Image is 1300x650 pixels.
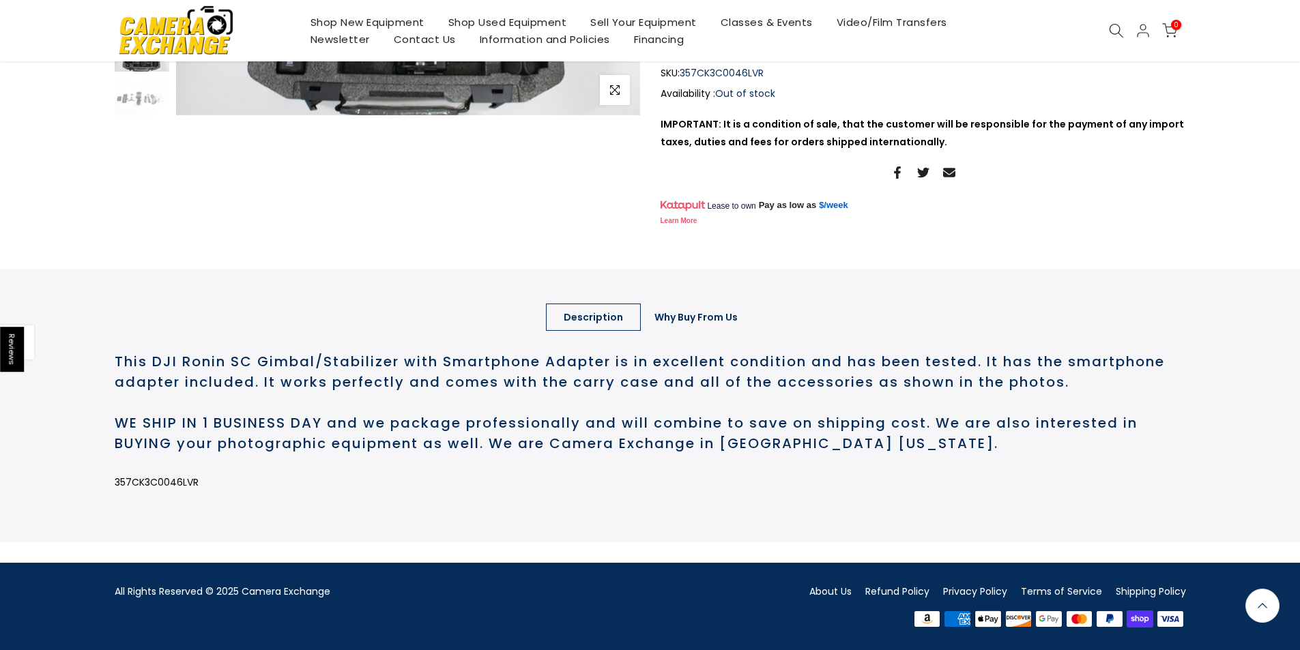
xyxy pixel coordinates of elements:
a: $/week [819,199,848,211]
span: 357CK3C0046LVR [680,65,764,82]
a: Refund Policy [865,585,929,598]
a: Financing [622,31,696,48]
strong: IMPORTANT: It is a condition of sale, that the customer will be responsible for the payment of an... [661,117,1184,148]
a: Privacy Policy [943,585,1007,598]
a: Terms of Service [1021,585,1102,598]
a: Share on Facebook [891,164,904,181]
img: google pay [1034,609,1065,630]
span: Out of stock [715,87,775,100]
div: Availability : [661,85,1186,102]
a: Sell Your Equipment [579,14,709,31]
a: Learn More [661,217,697,224]
img: shopify pay [1125,609,1155,630]
p: 357CK3C0046LVR [115,474,1186,491]
span: 0 [1171,20,1181,30]
a: Contact Us [381,31,467,48]
img: apple pay [972,609,1003,630]
span: Pay as low as [759,199,817,211]
img: visa [1155,609,1186,630]
a: Description [546,304,641,331]
a: Classes & Events [708,14,824,31]
a: Share on Twitter [917,164,929,181]
h2: This DJI Ronin SC Gimbal/Stabilizer with Smartphone Adapter is in excellent condition and has bee... [115,351,1186,413]
div: All Rights Reserved © 2025 Camera Exchange [115,583,640,600]
span: Lease to own [707,201,755,211]
a: Newsletter [298,31,381,48]
img: master [1064,609,1095,630]
div: SKU: [661,65,1186,82]
h2: WE SHIP IN 1 BUSINESS DAY and we package professionally and will combine to save on shipping cost... [115,413,1186,474]
a: Shop Used Equipment [436,14,579,31]
a: Shipping Policy [1116,585,1186,598]
img: paypal [1095,609,1125,630]
img: american express [942,609,973,630]
img: DJI Ronin SC Gimbal/Stabilizer with Smartphone Adapter Stabilizers DJI 357CK3C0046LVR [115,78,169,115]
img: discover [1003,609,1034,630]
a: Share on Email [943,164,955,181]
a: Back to the top [1245,589,1280,623]
img: amazon payments [912,609,942,630]
a: Shop New Equipment [298,14,436,31]
a: Information and Policies [467,31,622,48]
a: Video/Film Transfers [824,14,959,31]
a: Why Buy From Us [637,304,755,331]
a: About Us [809,585,852,598]
a: 0 [1162,23,1177,38]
